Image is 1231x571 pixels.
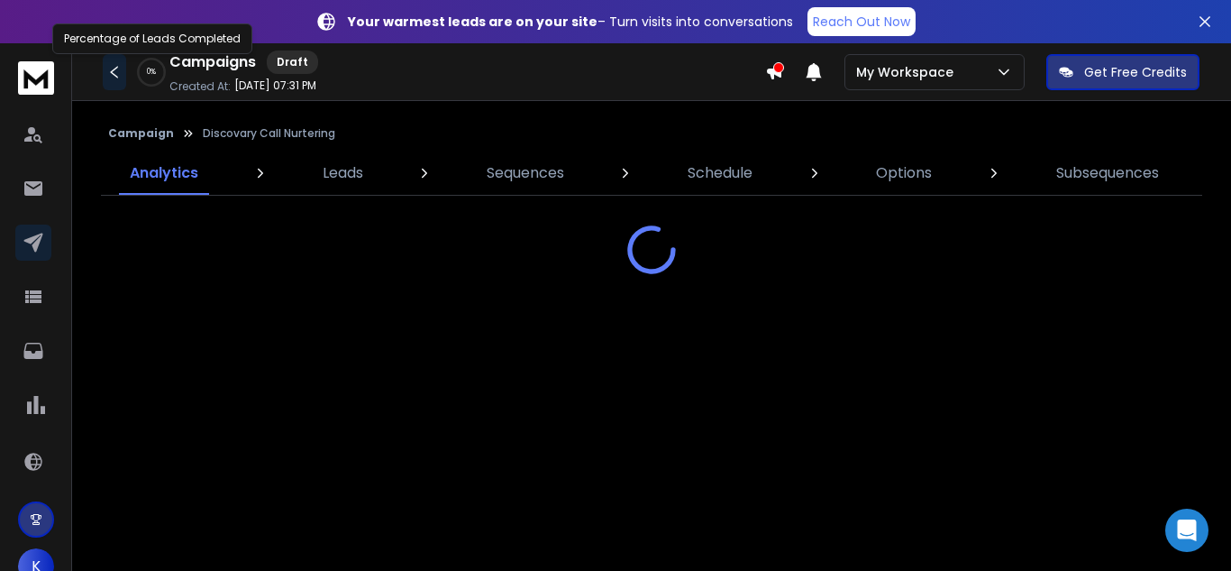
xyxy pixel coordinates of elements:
[348,13,793,31] p: – Turn visits into conversations
[130,162,198,184] p: Analytics
[348,13,597,31] strong: Your warmest leads are on your site
[119,152,209,195] a: Analytics
[487,162,564,184] p: Sequences
[323,162,363,184] p: Leads
[688,162,752,184] p: Schedule
[1056,162,1159,184] p: Subsequences
[18,61,54,95] img: logo
[108,126,174,141] button: Campaign
[856,63,961,81] p: My Workspace
[203,126,335,141] p: Discovary Call Nurtering
[267,51,318,74] div: Draft
[476,152,575,195] a: Sequences
[1165,509,1208,552] div: Open Intercom Messenger
[312,152,374,195] a: Leads
[1045,152,1170,195] a: Subsequences
[169,51,256,73] h1: Campaigns
[813,13,910,31] p: Reach Out Now
[1046,54,1199,90] button: Get Free Credits
[677,152,763,195] a: Schedule
[234,78,316,93] p: [DATE] 07:31 PM
[807,7,916,36] a: Reach Out Now
[865,152,943,195] a: Options
[169,79,231,94] p: Created At:
[147,67,156,78] p: 0 %
[52,23,252,54] div: Percentage of Leads Completed
[876,162,932,184] p: Options
[1084,63,1187,81] p: Get Free Credits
